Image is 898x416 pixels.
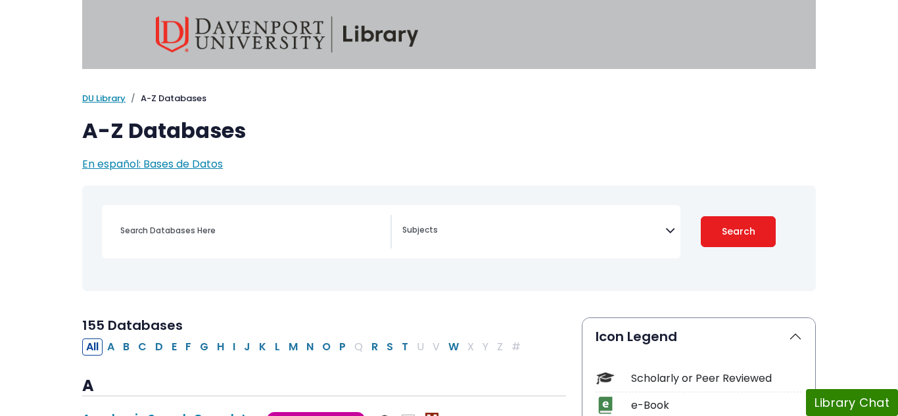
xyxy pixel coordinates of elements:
[631,371,802,386] div: Scholarly or Peer Reviewed
[444,338,463,356] button: Filter Results W
[82,118,816,143] h1: A-Z Databases
[335,338,350,356] button: Filter Results P
[596,369,614,387] img: Icon Scholarly or Peer Reviewed
[82,338,103,356] button: All
[151,338,167,356] button: Filter Results D
[631,398,802,413] div: e-Book
[181,338,195,356] button: Filter Results F
[82,156,223,172] a: En español: Bases de Datos
[229,338,239,356] button: Filter Results I
[82,92,816,105] nav: breadcrumb
[806,389,898,416] button: Library Chat
[285,338,302,356] button: Filter Results M
[82,92,126,104] a: DU Library
[701,216,776,247] button: Submit for Search Results
[126,92,206,105] li: A-Z Databases
[168,338,181,356] button: Filter Results E
[82,185,816,291] nav: Search filters
[367,338,382,356] button: Filter Results R
[596,396,614,414] img: Icon e-Book
[582,318,815,355] button: Icon Legend
[82,316,183,335] span: 155 Databases
[119,338,133,356] button: Filter Results B
[240,338,254,356] button: Filter Results J
[271,338,284,356] button: Filter Results L
[112,221,390,240] input: Search database by title or keyword
[82,377,566,396] h3: A
[255,338,270,356] button: Filter Results K
[383,338,397,356] button: Filter Results S
[156,16,419,53] img: Davenport University Library
[82,338,526,354] div: Alpha-list to filter by first letter of database name
[196,338,212,356] button: Filter Results G
[134,338,151,356] button: Filter Results C
[103,338,118,356] button: Filter Results A
[318,338,335,356] button: Filter Results O
[302,338,318,356] button: Filter Results N
[402,226,665,237] textarea: Search
[213,338,228,356] button: Filter Results H
[398,338,412,356] button: Filter Results T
